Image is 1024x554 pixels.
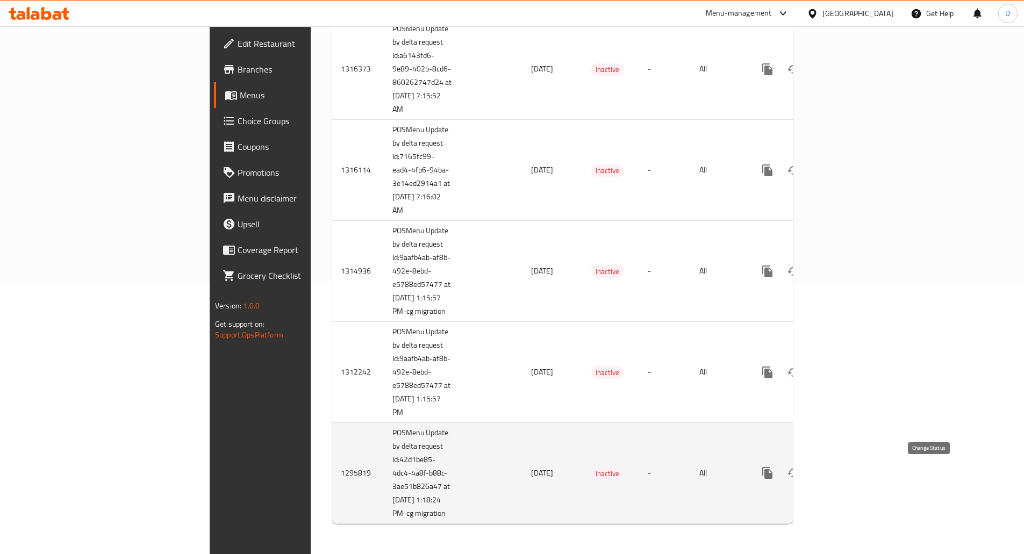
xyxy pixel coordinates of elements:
div: Menu-management [706,7,772,20]
span: [DATE] [531,163,553,177]
td: POSMenu Update by delta request Id:a6143fd6-9e89-402b-8cd6-860262747d24 at [DATE] 7:15:52 AM [384,19,464,120]
span: 1.0.0 [243,299,260,313]
button: Change Status [780,157,806,183]
button: Change Status [780,359,806,385]
a: Coverage Report [214,237,381,263]
span: Version: [215,299,241,313]
span: Menus [240,89,372,102]
a: Menu disclaimer [214,185,381,211]
button: more [755,460,780,486]
span: Upsell [238,218,372,231]
span: [DATE] [531,62,553,76]
td: All [691,423,746,524]
span: [DATE] [531,365,553,379]
span: Coverage Report [238,243,372,256]
a: Edit Restaurant [214,31,381,56]
button: more [755,56,780,82]
span: Branches [238,63,372,76]
span: [DATE] [531,264,553,278]
span: Grocery Checklist [238,269,372,282]
div: [GEOGRAPHIC_DATA] [822,8,893,19]
a: Branches [214,56,381,82]
div: Inactive [591,265,624,278]
span: [DATE] [531,466,553,480]
a: Support.OpsPlatform [215,328,283,342]
td: POSMenu Update by delta request Id:9aafb4ab-af8b-492e-8ebd-e5788ed57477 at [DATE] 1:15:57 PM-cg m... [384,221,464,322]
a: Menus [214,82,381,108]
td: - [639,322,691,423]
div: Inactive [591,366,624,379]
span: Inactive [591,467,624,480]
span: Inactive [591,366,624,379]
span: Promotions [238,166,372,179]
div: Inactive [591,467,624,480]
a: Grocery Checklist [214,263,381,289]
td: POSMenu Update by delta request Id:9aafb4ab-af8b-492e-8ebd-e5788ed57477 at [DATE] 1:15:57 PM [384,322,464,423]
a: Upsell [214,211,381,237]
button: Change Status [780,56,806,82]
a: Promotions [214,160,381,185]
button: more [755,359,780,385]
td: POSMenu Update by delta request Id:7165fc99-ead4-4fb6-94ba-3e14ed2914a1 at [DATE] 7:16:02 AM [384,120,464,221]
span: Choice Groups [238,114,372,127]
a: Coupons [214,134,381,160]
td: POSMenu Update by delta request Id:42d1be85-4dc4-4a8f-b88c-3ae51b826a47 at [DATE] 1:18:24 PM-cg m... [384,423,464,524]
span: D [1005,8,1010,19]
a: Choice Groups [214,108,381,134]
td: - [639,19,691,120]
span: Inactive [591,164,624,177]
td: - [639,221,691,322]
td: All [691,19,746,120]
span: Inactive [591,265,624,278]
span: Get support on: [215,317,264,331]
span: Edit Restaurant [238,37,372,50]
td: - [639,120,691,221]
button: more [755,258,780,284]
td: All [691,221,746,322]
td: All [691,120,746,221]
td: All [691,322,746,423]
button: Change Status [780,258,806,284]
span: Coupons [238,140,372,153]
span: Menu disclaimer [238,192,372,205]
button: more [755,157,780,183]
span: Inactive [591,63,624,76]
td: - [639,423,691,524]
